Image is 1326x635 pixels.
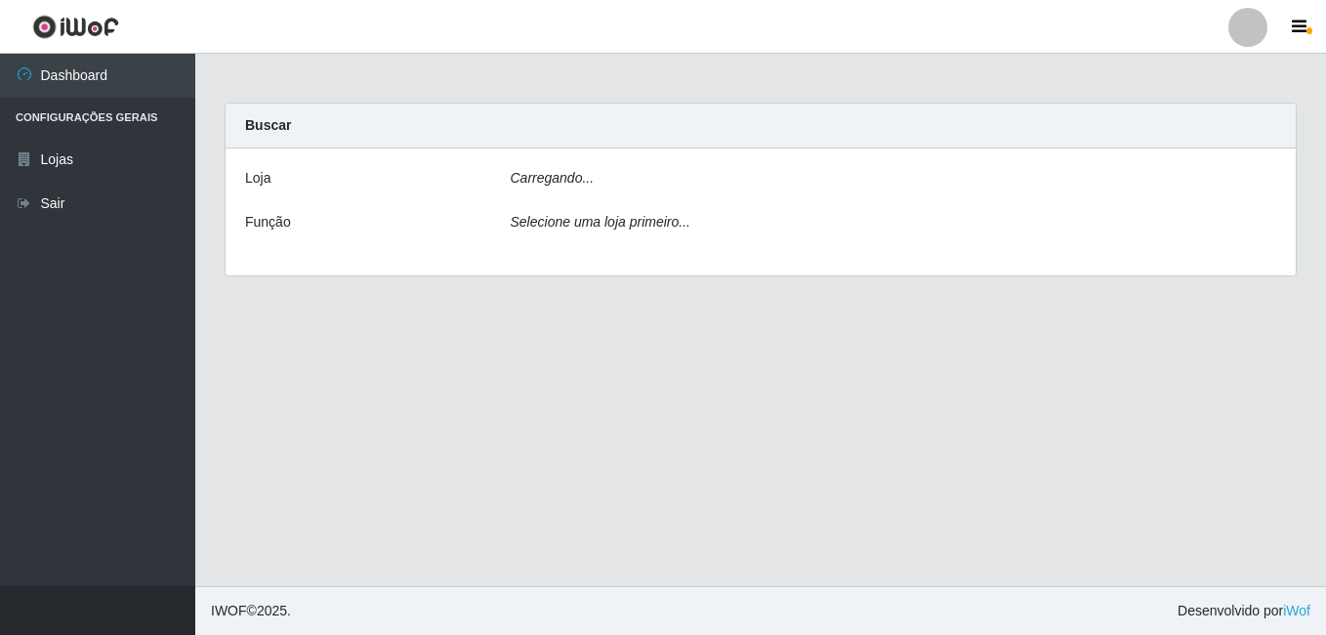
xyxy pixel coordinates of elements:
[1178,601,1310,621] span: Desenvolvido por
[32,15,119,39] img: CoreUI Logo
[511,170,595,186] i: Carregando...
[211,601,291,621] span: © 2025 .
[245,212,291,233] label: Função
[245,117,291,133] strong: Buscar
[211,603,247,618] span: IWOF
[1283,603,1310,618] a: iWof
[245,168,270,189] label: Loja
[511,214,690,230] i: Selecione uma loja primeiro...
